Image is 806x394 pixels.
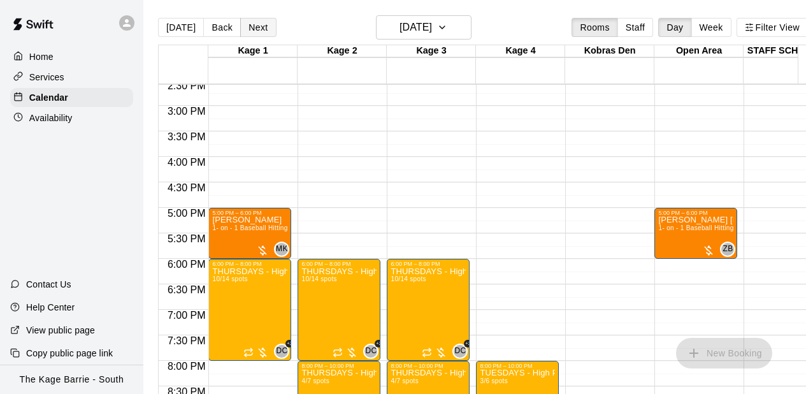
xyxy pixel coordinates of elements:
div: 5:00 PM – 6:00 PM: Bentley Beaton [654,208,737,259]
h6: [DATE] [399,18,432,36]
span: 2:30 PM [164,80,209,91]
span: 8:00 PM [164,361,209,372]
p: Help Center [26,301,75,314]
div: 6:00 PM – 8:00 PM [301,261,354,267]
span: 10/14 spots filled [301,275,336,282]
span: Marcus Knecht [279,242,289,257]
span: MK [276,243,288,256]
div: Zach Biery [720,242,735,257]
div: Open Area [654,45,744,57]
p: The Kage Barrie - South [20,373,124,386]
div: Kage 2 [298,45,387,57]
div: 8:00 PM – 10:00 PM [391,363,446,369]
span: Dionysius Chialtas & 2 others [457,344,468,359]
div: Dionysius Chialtas [452,344,468,359]
a: Availability [10,108,133,128]
button: [DATE] [376,15,471,40]
button: Back [203,18,241,37]
button: Next [240,18,276,37]
span: 3:30 PM [164,131,209,142]
span: Zach Biery [725,242,735,257]
div: Kobras Den [565,45,654,57]
span: +2 [464,340,471,347]
p: View public page [26,324,95,337]
button: Staff [617,18,654,37]
div: 8:00 PM – 10:00 PM [301,363,357,369]
span: Dionysius Chialtas & 2 others [279,344,289,359]
button: Day [658,18,691,37]
span: DC [365,345,377,358]
div: 6:00 PM – 8:00 PM [391,261,443,267]
span: 1- on - 1 Baseball Hitting and Fielding Clinic [212,224,345,231]
span: 3/6 spots filled [480,377,508,384]
span: Dionysius Chialtas & 2 others [368,344,378,359]
span: +2 [285,340,293,347]
span: You don't have the permission to add bookings [676,347,772,358]
span: 7:30 PM [164,335,209,346]
span: 4:00 PM [164,157,209,168]
span: 3:00 PM [164,106,209,117]
a: Calendar [10,88,133,107]
a: Home [10,47,133,66]
span: 10/14 spots filled [391,275,426,282]
span: 4/7 spots filled [301,377,329,384]
button: Week [691,18,731,37]
span: 10/14 spots filled [212,275,247,282]
span: 7:00 PM [164,310,209,321]
button: Rooms [572,18,617,37]
span: 5:30 PM [164,233,209,244]
span: 6:30 PM [164,284,209,295]
div: 6:00 PM – 8:00 PM: THURSDAYS - High Performance Hitting Program - Baseball Program - 12U - 14U [387,259,470,361]
div: 6:00 PM – 8:00 PM [212,261,264,267]
span: 6:00 PM [164,259,209,270]
div: 8:00 PM – 10:00 PM [480,363,535,369]
p: Availability [29,112,73,124]
p: Services [29,71,64,84]
span: DC [454,345,466,358]
span: 5:00 PM [164,208,209,219]
div: Dionysius Chialtas [363,344,378,359]
span: 4:30 PM [164,182,209,193]
div: Kage 1 [208,45,298,57]
span: Recurring event [243,347,254,358]
div: Kage 4 [476,45,565,57]
span: 1- on - 1 Baseball Hitting and Fielding Clinic [658,224,791,231]
div: 5:00 PM – 6:00 PM [212,210,264,216]
a: Services [10,68,133,87]
span: DC [276,345,287,358]
button: [DATE] [158,18,204,37]
p: Calendar [29,91,68,104]
p: Home [29,50,54,63]
div: 6:00 PM – 8:00 PM: THURSDAYS - High Performance Hitting Program - Baseball Program - 12U - 14U [208,259,291,361]
div: 5:00 PM – 6:00 PM: Lennox Palombi [208,208,291,259]
span: +2 [375,340,382,347]
p: Copy public page link [26,347,113,360]
div: Marcus Knecht [274,242,289,257]
div: 6:00 PM – 8:00 PM: THURSDAYS - High Performance Hitting Program - Baseball Program - 12U - 14U [298,259,380,361]
div: Kage 3 [387,45,476,57]
span: 4/7 spots filled [391,377,419,384]
span: ZB [723,243,733,256]
span: Recurring event [333,347,343,358]
span: Recurring event [422,347,432,358]
div: 5:00 PM – 6:00 PM [658,210,710,216]
div: Dionysius Chialtas [274,344,289,359]
p: Contact Us [26,278,71,291]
